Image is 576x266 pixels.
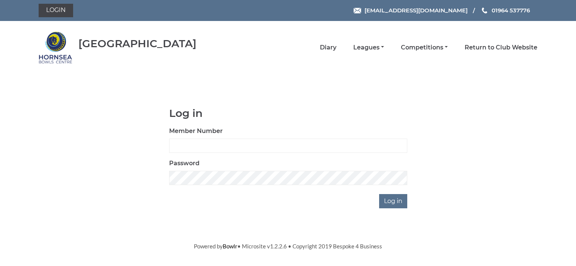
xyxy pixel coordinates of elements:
[401,43,448,52] a: Competitions
[379,194,407,208] input: Log in
[169,108,407,119] h1: Log in
[169,159,199,168] label: Password
[39,4,73,17] a: Login
[364,7,468,14] span: [EMAIL_ADDRESS][DOMAIN_NAME]
[492,7,530,14] span: 01964 537776
[465,43,537,52] a: Return to Club Website
[481,6,530,15] a: Phone us 01964 537776
[78,38,196,49] div: [GEOGRAPHIC_DATA]
[169,127,223,136] label: Member Number
[354,6,468,15] a: Email [EMAIL_ADDRESS][DOMAIN_NAME]
[353,43,384,52] a: Leagues
[39,31,72,64] img: Hornsea Bowls Centre
[320,43,336,52] a: Diary
[194,243,382,250] span: Powered by • Microsite v1.2.2.6 • Copyright 2019 Bespoke 4 Business
[223,243,237,250] a: Bowlr
[482,7,487,13] img: Phone us
[354,8,361,13] img: Email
